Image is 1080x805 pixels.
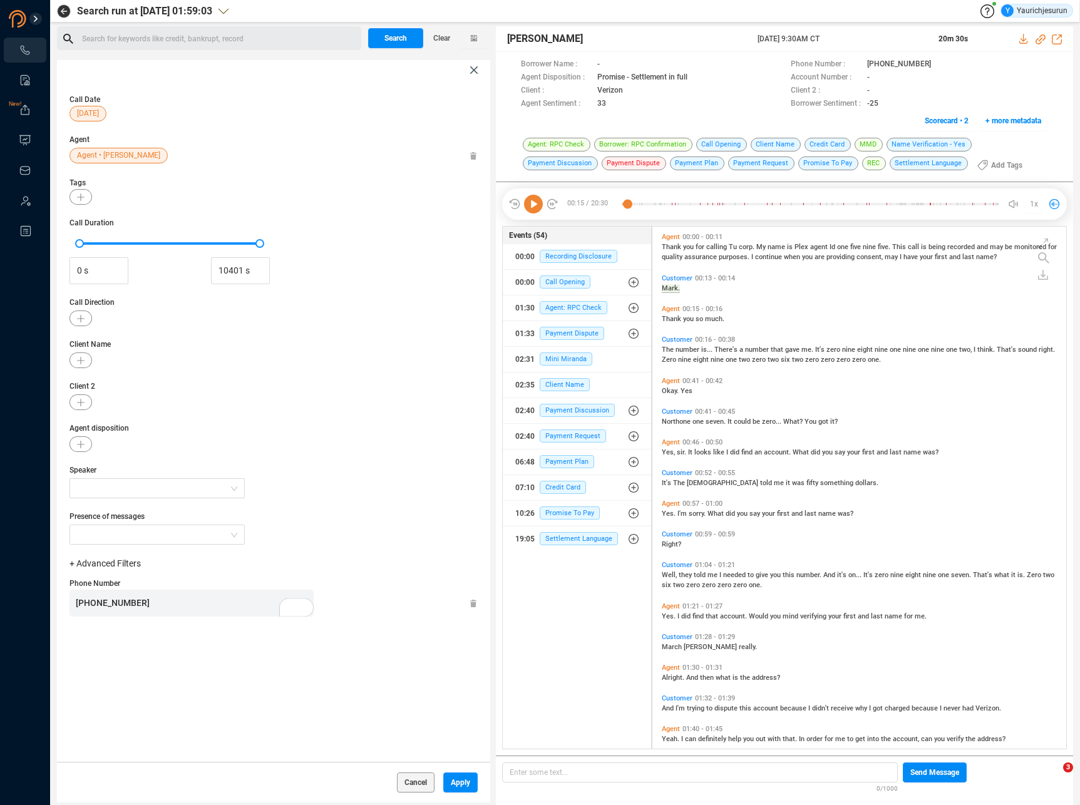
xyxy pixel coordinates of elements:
[959,346,974,354] span: two,
[540,532,618,545] span: Settlement Language
[707,571,719,579] span: me
[503,270,651,295] button: 00:00Call Opening
[928,243,947,251] span: being
[734,418,753,426] span: could
[69,95,100,104] span: Call Date
[678,356,693,364] span: nine
[662,253,684,261] span: quality
[69,590,314,617] div: To enrich screen reader interactions, please activate Accessibility in Grammarly extension settings
[749,581,762,589] span: one.
[931,346,946,354] span: nine
[540,378,590,391] span: Client Name
[77,148,160,163] span: Agent • [PERSON_NAME]
[951,571,973,579] span: seven.
[820,479,855,487] span: something
[858,612,871,620] span: and
[4,128,46,153] li: Visuals
[745,346,771,354] span: number
[749,510,762,518] span: say
[977,243,990,251] span: and
[741,448,754,456] span: find
[503,295,651,320] button: 01:30Agent: RPC Check
[818,510,838,518] span: name
[753,418,762,426] span: be
[662,479,673,487] span: It's
[855,704,869,712] span: why
[707,510,726,518] span: What
[711,356,726,364] span: nine
[69,381,478,392] span: Client 2
[716,674,733,682] span: what
[756,243,768,251] span: My
[863,243,878,251] span: nine
[515,478,535,498] div: 07:10
[805,510,818,518] span: last
[785,346,801,354] span: gave
[515,452,535,472] div: 06:48
[868,356,881,364] span: one.
[974,346,977,354] span: I
[962,253,976,261] span: last
[976,253,997,261] span: name?
[384,28,407,48] span: Search
[786,479,792,487] span: it
[1027,571,1043,579] span: Zero
[683,315,696,323] span: you
[77,106,99,121] span: [DATE]
[904,612,915,620] span: for
[800,612,828,620] span: verifying
[753,704,780,712] span: account
[826,253,856,261] span: providing
[862,448,877,456] span: first
[739,643,757,651] span: really.
[771,346,785,354] span: that
[923,571,938,579] span: nine
[515,272,535,292] div: 00:00
[503,244,651,269] button: 00:00Recording Disclosure
[811,448,822,456] span: did
[796,571,823,579] span: number.
[733,674,740,682] span: is
[990,243,1005,251] span: may
[885,704,912,712] span: charged
[676,346,701,354] span: number
[662,571,679,579] span: Well,
[69,178,86,187] span: Tags
[662,612,677,620] span: Yes.
[69,511,245,522] span: Presence of messages
[783,612,800,620] span: mind
[69,339,478,350] span: Client Name
[748,571,756,579] span: to
[890,346,903,354] span: one
[783,571,796,579] span: this
[871,612,885,620] span: last
[875,346,890,354] span: nine
[720,612,749,620] span: account.
[515,298,535,318] div: 01:30
[768,243,787,251] span: name
[662,540,681,548] span: Right?
[69,297,478,308] span: Call Direction
[1039,346,1055,354] span: right.
[938,571,951,579] span: one
[681,612,692,620] span: did
[679,571,694,579] span: they
[503,372,651,397] button: 02:35Client Name
[949,253,962,261] span: and
[1030,194,1038,214] span: 1x
[837,243,850,251] span: one
[828,612,843,620] span: your
[783,418,805,426] span: What?
[777,510,791,518] span: first
[751,253,755,261] span: I
[903,346,918,354] span: nine
[970,155,1030,175] button: Add Tags
[515,529,535,549] div: 19:05
[515,324,535,344] div: 01:33
[540,301,607,314] span: Agent: RPC Check
[923,448,939,456] span: was?
[739,346,745,354] span: a
[705,315,724,323] span: much.
[878,243,892,251] span: five.
[756,571,770,579] span: give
